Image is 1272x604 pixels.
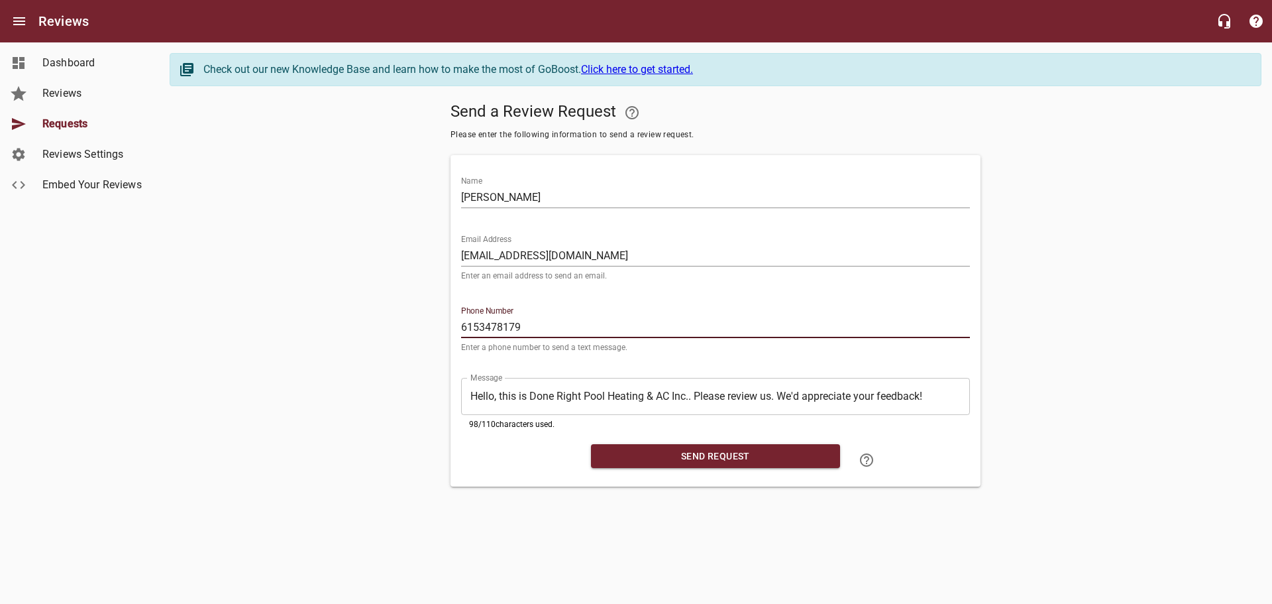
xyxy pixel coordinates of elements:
[450,129,980,142] span: Please enter the following information to send a review request.
[461,272,970,280] p: Enter an email address to send an email.
[42,147,143,162] span: Reviews Settings
[1208,5,1240,37] button: Live Chat
[203,62,1247,78] div: Check out our new Knowledge Base and learn how to make the most of GoBoost.
[851,444,882,476] a: Learn how to "Send a Review Request"
[591,444,840,469] button: Send Request
[1240,5,1272,37] button: Support Portal
[461,343,970,351] p: Enter a phone number to send a text message.
[42,116,143,132] span: Requests
[42,177,143,193] span: Embed Your Reviews
[602,448,829,465] span: Send Request
[3,5,35,37] button: Open drawer
[450,97,980,129] h5: Send a Review Request
[42,86,143,101] span: Reviews
[470,390,961,402] textarea: Hello, this is Done Right Pool Heating & AC Inc.. Please review us. We'd appreciate your feedback!
[38,11,89,32] h6: Reviews
[616,97,648,129] a: Your Google or Facebook account must be connected to "Send a Review Request"
[461,177,482,185] label: Name
[461,235,511,243] label: Email Address
[581,63,693,76] a: Click here to get started.
[469,420,555,429] span: 98 / 110 characters used.
[461,307,513,315] label: Phone Number
[42,55,143,71] span: Dashboard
